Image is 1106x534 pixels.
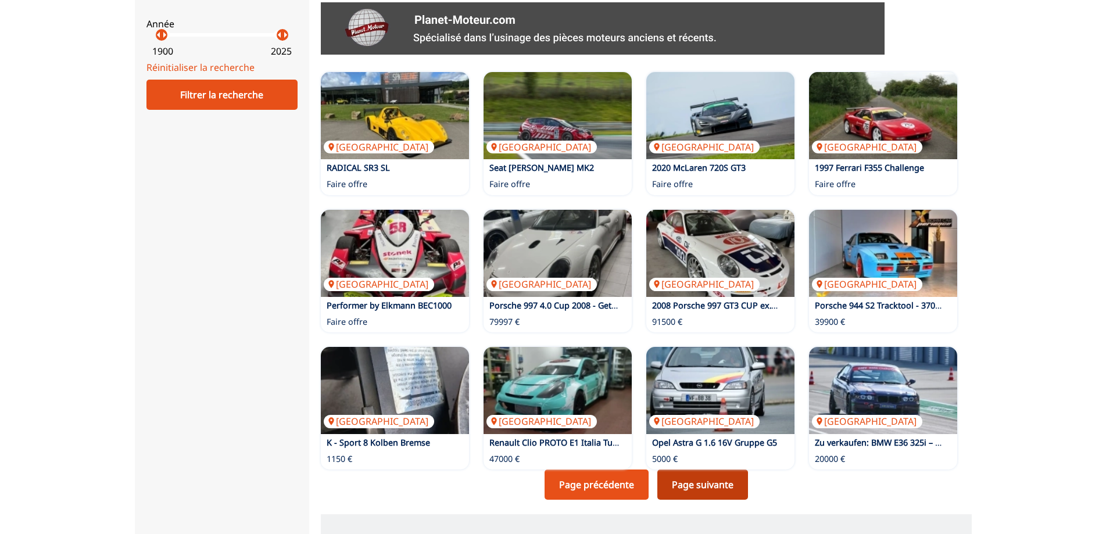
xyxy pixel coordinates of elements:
img: RADICAL SR3 SL [321,72,469,159]
a: RADICAL SR3 SL[GEOGRAPHIC_DATA] [321,72,469,159]
p: Faire offre [327,316,367,328]
p: 47000 € [489,453,520,465]
a: K - Sport 8 Kolben Bremse[GEOGRAPHIC_DATA] [321,347,469,434]
p: [GEOGRAPHIC_DATA] [324,415,434,428]
p: [GEOGRAPHIC_DATA] [812,278,922,291]
p: [GEOGRAPHIC_DATA] [486,415,597,428]
img: K - Sport 8 Kolben Bremse [321,347,469,434]
p: 2025 [271,45,292,58]
img: Zu verkaufen: BMW E36 325i – Rennfahrzeug [809,347,957,434]
p: 39900 € [815,316,845,328]
a: Zu verkaufen: BMW E36 325i – Rennfahrzeug[GEOGRAPHIC_DATA] [809,347,957,434]
p: [GEOGRAPHIC_DATA] [649,415,760,428]
p: [GEOGRAPHIC_DATA] [649,278,760,291]
a: 2008 Porsche 997 GT3 CUP ex.GIUDICI [652,300,804,311]
a: Renault Clio PROTO E1 Italia Turbo 420hp [489,437,653,448]
p: [GEOGRAPHIC_DATA] [486,141,597,153]
a: 1997 Ferrari F355 Challenge[GEOGRAPHIC_DATA] [809,72,957,159]
a: Opel Astra G 1.6 16V Gruppe G5 [652,437,777,448]
a: Porsche 997 4.0 Cup 2008 - Getriebe Neu[GEOGRAPHIC_DATA] [484,210,632,297]
p: 91500 € [652,316,682,328]
p: 1150 € [327,453,352,465]
p: 5000 € [652,453,678,465]
p: Faire offre [815,178,856,190]
p: [GEOGRAPHIC_DATA] [812,141,922,153]
img: Opel Astra G 1.6 16V Gruppe G5 [646,347,794,434]
a: 2008 Porsche 997 GT3 CUP ex.GIUDICI[GEOGRAPHIC_DATA] [646,210,794,297]
a: Porsche 997 4.0 Cup 2008 - Getriebe Neu [489,300,650,311]
a: Performer by Elkmann BEC1000[GEOGRAPHIC_DATA] [321,210,469,297]
a: Page suivante [657,470,748,500]
p: 79997 € [489,316,520,328]
img: 2020 McLaren 720S GT3 [646,72,794,159]
p: 1900 [152,45,173,58]
p: 20000 € [815,453,845,465]
a: Performer by Elkmann BEC1000 [327,300,452,311]
div: Filtrer la recherche [146,80,298,110]
a: Opel Astra G 1.6 16V Gruppe G5[GEOGRAPHIC_DATA] [646,347,794,434]
a: K - Sport 8 Kolben Bremse [327,437,430,448]
p: arrow_left [273,28,287,42]
p: [GEOGRAPHIC_DATA] [324,278,434,291]
p: arrow_right [158,28,171,42]
a: Zu verkaufen: BMW E36 325i – Rennfahrzeug [815,437,991,448]
img: 2008 Porsche 997 GT3 CUP ex.GIUDICI [646,210,794,297]
img: 1997 Ferrari F355 Challenge [809,72,957,159]
p: Faire offre [327,178,367,190]
img: Porsche 997 4.0 Cup 2008 - Getriebe Neu [484,210,632,297]
a: Renault Clio PROTO E1 Italia Turbo 420hp[GEOGRAPHIC_DATA] [484,347,632,434]
a: 1997 Ferrari F355 Challenge [815,162,924,173]
a: 2020 McLaren 720S GT3[GEOGRAPHIC_DATA] [646,72,794,159]
img: Performer by Elkmann BEC1000 [321,210,469,297]
a: Réinitialiser la recherche [146,61,255,74]
a: 2020 McLaren 720S GT3 [652,162,746,173]
a: Page précédente [545,470,649,500]
p: arrow_left [152,28,166,42]
a: Seat Leon Supercopa MK2[GEOGRAPHIC_DATA] [484,72,632,159]
p: arrow_right [278,28,292,42]
a: Seat [PERSON_NAME] MK2 [489,162,594,173]
p: [GEOGRAPHIC_DATA] [324,141,434,153]
img: Seat Leon Supercopa MK2 [484,72,632,159]
img: Renault Clio PROTO E1 Italia Turbo 420hp [484,347,632,434]
a: RADICAL SR3 SL [327,162,390,173]
p: Faire offre [652,178,693,190]
a: Porsche 944 S2 Tracktool - 370PS Einzellstück - 2.0TFSI [815,300,1029,311]
p: [GEOGRAPHIC_DATA] [486,278,597,291]
p: [GEOGRAPHIC_DATA] [649,141,760,153]
p: Année [146,17,298,30]
a: Porsche 944 S2 Tracktool - 370PS Einzellstück - 2.0TFSI[GEOGRAPHIC_DATA] [809,210,957,297]
img: Porsche 944 S2 Tracktool - 370PS Einzellstück - 2.0TFSI [809,210,957,297]
p: Faire offre [489,178,530,190]
p: [GEOGRAPHIC_DATA] [812,415,922,428]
